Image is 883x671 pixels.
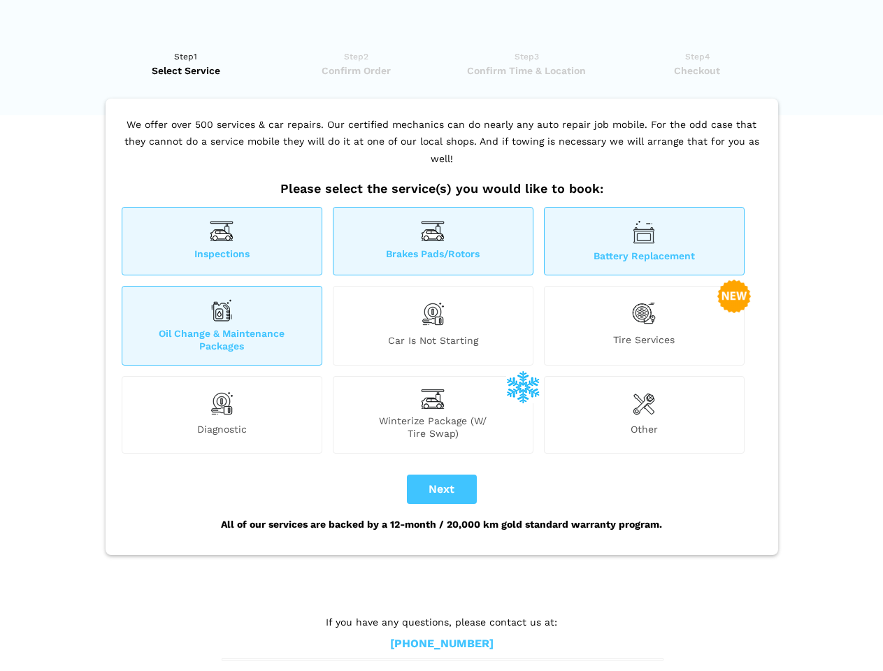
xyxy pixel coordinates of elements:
div: All of our services are backed by a 12-month / 20,000 km gold standard warranty program. [118,504,766,544]
span: Diagnostic [122,423,322,440]
span: Checkout [617,64,778,78]
span: Winterize Package (W/ Tire Swap) [333,414,533,440]
a: [PHONE_NUMBER] [390,637,494,651]
button: Next [407,475,477,504]
span: Battery Replacement [545,250,744,262]
span: Select Service [106,64,267,78]
a: Step2 [275,50,437,78]
span: Inspections [122,247,322,262]
span: Confirm Time & Location [446,64,608,78]
span: Car is not starting [333,334,533,352]
h2: Please select the service(s) you would like to book: [118,181,766,196]
span: Oil Change & Maintenance Packages [122,327,322,352]
a: Step4 [617,50,778,78]
span: Tire Services [545,333,744,352]
p: We offer over 500 services & car repairs. Our certified mechanics can do nearly any auto repair j... [118,116,766,182]
img: new-badge-2-48.png [717,280,751,313]
img: winterize-icon_1.png [506,370,540,403]
a: Step3 [446,50,608,78]
span: Other [545,423,744,440]
a: Step1 [106,50,267,78]
p: If you have any questions, please contact us at: [222,614,662,630]
span: Brakes Pads/Rotors [333,247,533,262]
span: Confirm Order [275,64,437,78]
